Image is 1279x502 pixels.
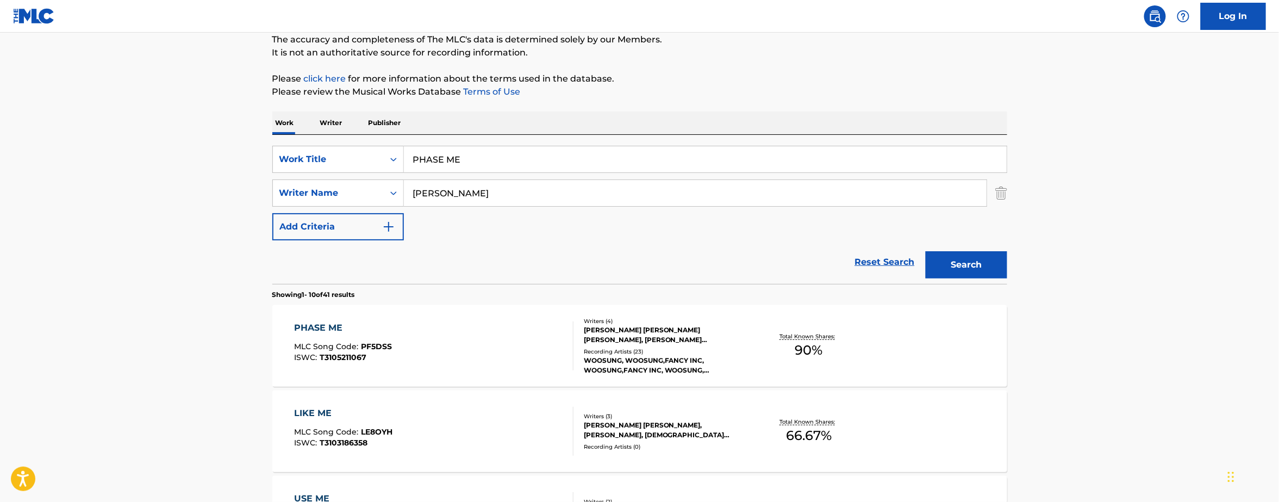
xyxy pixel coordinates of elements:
[294,438,320,448] span: ISWC :
[584,325,748,345] div: [PERSON_NAME] [PERSON_NAME] [PERSON_NAME], [PERSON_NAME] [PERSON_NAME] [PERSON_NAME]
[995,179,1007,207] img: Delete Criterion
[279,187,377,200] div: Writer Name
[272,146,1007,284] form: Search Form
[361,427,392,437] span: LE8OYH
[272,391,1007,472] a: LIKE MEMLC Song Code:LE8OYHISWC:T3103186358Writers (3)[PERSON_NAME] [PERSON_NAME], [PERSON_NAME],...
[584,443,748,451] div: Recording Artists ( 0 )
[780,332,838,340] p: Total Known Shares:
[795,340,823,360] span: 90 %
[584,412,748,420] div: Writers ( 3 )
[584,317,748,325] div: Writers ( 4 )
[780,418,838,426] p: Total Known Shares:
[294,342,361,351] span: MLC Song Code :
[272,33,1007,46] p: The accuracy and completeness of The MLC's data is determined solely by our Members.
[461,86,521,97] a: Terms of Use
[1201,3,1266,30] a: Log In
[1228,461,1234,493] div: Drag
[272,72,1007,85] p: Please for more information about the terms used in the database.
[272,305,1007,387] a: PHASE MEMLC Song Code:PF5DSSISWC:T3105211067Writers (4)[PERSON_NAME] [PERSON_NAME] [PERSON_NAME],...
[1225,450,1279,502] iframe: Chat Widget
[272,85,1007,98] p: Please review the Musical Works Database
[272,111,297,134] p: Work
[294,352,320,362] span: ISWC :
[584,356,748,375] div: WOOSUNG, WOOSUNG,FANCY INC, WOOSUNG,FANCY INC, WOOSUNG, WOOSUNG,FANCY INC
[584,420,748,440] div: [PERSON_NAME] [PERSON_NAME], [PERSON_NAME], [DEMOGRAPHIC_DATA][PERSON_NAME]
[13,8,55,24] img: MLC Logo
[1177,10,1190,23] img: help
[584,348,748,356] div: Recording Artists ( 23 )
[1149,10,1162,23] img: search
[382,220,395,233] img: 9d2ae6d4665cec9f34b9.svg
[304,73,346,84] a: click here
[294,321,392,334] div: PHASE ME
[850,250,920,274] a: Reset Search
[1172,5,1194,27] div: Help
[320,438,367,448] span: T3103186358
[294,407,392,420] div: LIKE ME
[279,153,377,166] div: Work Title
[272,213,404,240] button: Add Criteria
[294,427,361,437] span: MLC Song Code :
[365,111,404,134] p: Publisher
[272,290,355,300] p: Showing 1 - 10 of 41 results
[361,342,392,351] span: PF5DSS
[317,111,346,134] p: Writer
[926,251,1007,278] button: Search
[320,352,366,362] span: T3105211067
[1144,5,1166,27] a: Public Search
[272,46,1007,59] p: It is not an authoritative source for recording information.
[786,426,832,445] span: 66.67 %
